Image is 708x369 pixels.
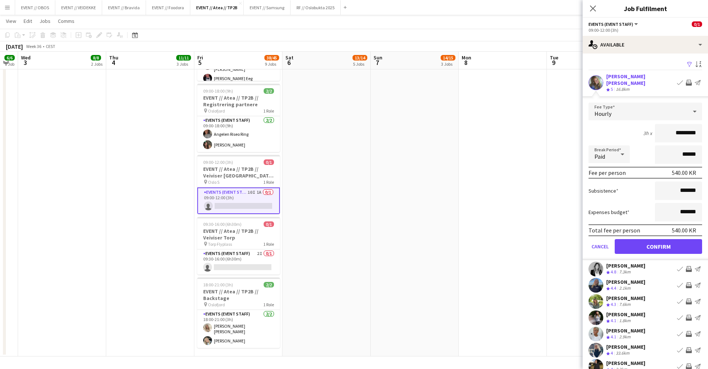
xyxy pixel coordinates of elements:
app-job-card: 09:00-18:00 (9h)2/2EVENT // Atea // TP2B // Registrering partnere Oslofjord1 RoleEvents (Event St... [197,84,280,152]
span: 6/6 [4,55,15,61]
span: 1 Role [263,108,274,114]
span: 1 Role [263,179,274,185]
button: EVENT // Bravida [102,0,146,15]
div: [PERSON_NAME] [606,311,645,318]
span: Fri [197,54,203,61]
button: EVENT // Samsung [244,0,291,15]
button: EVENT // Atea // TP2B [190,0,244,15]
span: Oslofjord [208,302,225,307]
h3: EVENT // Atea // TP2B // Registrering partnere [197,94,280,108]
span: 2/2 [264,88,274,94]
div: 7.6km [618,301,632,308]
span: 4.8 [611,269,616,275]
div: 3 Jobs [177,61,191,67]
span: 14/15 [441,55,455,61]
app-card-role: Events (Event Staff)2/209:00-18:00 (9h)Angelen Riseo Ring[PERSON_NAME] [197,116,280,152]
span: 8/8 [91,55,101,61]
h3: EVENT // Atea // TP2B // Backstage [197,288,280,301]
button: Events (Event Staff) [589,21,639,27]
div: 16.8km [614,86,631,93]
div: Available [583,36,708,54]
app-card-role: Events (Event Staff)10I1A0/109:00-12:00 (3h) [197,187,280,214]
div: 3 Jobs [441,61,455,67]
div: 540.00 KR [672,169,696,176]
app-card-role: Events (Event Staff)2I0/109:30-16:00 (6h30m) [197,249,280,275]
div: 9 Jobs [265,61,279,67]
button: EVENT // VEIDEKKE [55,0,102,15]
app-job-card: 09:30-16:00 (6h30m)0/1EVENT // Atea // TP2B // Veiviser Torp Torp Flyplass1 RoleEvents (Event Sta... [197,217,280,275]
span: 6 [284,58,294,67]
div: [PERSON_NAME] [606,295,645,301]
span: 1 Role [263,241,274,247]
span: Jobs [39,18,51,24]
button: RF // Oslobukta 2025 [291,0,341,15]
a: Edit [21,16,35,26]
span: 11/11 [176,55,191,61]
app-job-card: 18:00-21:00 (3h)2/2EVENT // Atea // TP2B // Backstage Oslofjord1 RoleEvents (Event Staff)2/218:00... [197,277,280,348]
span: 3 [20,58,31,67]
div: 2.9km [618,334,632,340]
div: [PERSON_NAME] [606,344,645,350]
span: 09:00-18:00 (9h) [203,88,233,94]
a: Jobs [37,16,53,26]
span: 18:00-21:00 (3h) [203,282,233,287]
span: Sun [374,54,382,61]
span: 8 [461,58,471,67]
div: 1.8km [618,318,632,324]
h3: Job Fulfilment [583,4,708,13]
app-card-role: Events (Event Staff)2/218:00-21:00 (3h)[PERSON_NAME] [PERSON_NAME][PERSON_NAME] [197,310,280,348]
span: Oslofjord [208,108,225,114]
div: 1 Job [5,61,14,67]
span: Comms [58,18,74,24]
div: 2 Jobs [91,61,103,67]
span: Tue [550,54,558,61]
a: Comms [55,16,77,26]
div: CEST [46,44,55,49]
span: Wed [21,54,31,61]
span: Edit [24,18,32,24]
label: Expenses budget [589,209,629,215]
span: 0/1 [692,21,702,27]
span: Hourly [594,110,611,117]
span: Week 36 [24,44,43,49]
div: 5 Jobs [353,61,367,67]
div: [PERSON_NAME] [606,262,645,269]
div: 7.3km [618,269,632,275]
span: Events (Event Staff) [589,21,633,27]
div: [PERSON_NAME] [606,279,645,285]
span: 5 [611,86,613,92]
span: Sat [285,54,294,61]
button: EVENT // Foodora [146,0,190,15]
span: 38/45 [264,55,279,61]
span: 09:00-12:00 (3h) [203,159,233,165]
span: Thu [109,54,118,61]
app-job-card: 09:00-12:00 (3h)0/1EVENT // Atea // TP2B // Veiviser [GEOGRAPHIC_DATA] S Oslo S1 RoleEvents (Even... [197,155,280,214]
span: Oslo S [208,179,219,185]
span: 9 [549,58,558,67]
span: 4 [108,58,118,67]
button: EVENT // OBOS [15,0,55,15]
span: Torp Flyplass [208,241,232,247]
div: 33.6km [614,350,631,356]
span: 13/14 [353,55,367,61]
label: Subsistence [589,187,618,194]
span: 7 [372,58,382,67]
span: 4.1 [611,334,616,339]
div: 540.00 KR [672,227,696,234]
h3: EVENT // Atea // TP2B // Veiviser Torp [197,228,280,241]
span: 09:30-16:00 (6h30m) [203,221,242,227]
a: View [3,16,19,26]
div: [PERSON_NAME] [606,327,645,334]
span: 5 [196,58,203,67]
div: [PERSON_NAME] [PERSON_NAME] [606,73,674,86]
div: 09:00-12:00 (3h) [589,27,702,33]
div: [PERSON_NAME] [606,360,645,366]
span: View [6,18,16,24]
button: Confirm [615,239,702,254]
span: 4.4 [611,285,616,291]
span: 0/1 [264,221,274,227]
